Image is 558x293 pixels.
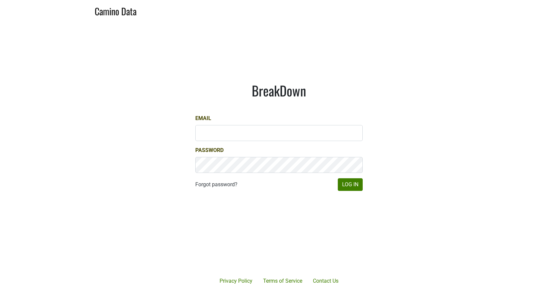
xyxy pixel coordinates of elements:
[195,114,211,122] label: Email
[195,82,363,98] h1: BreakDown
[195,181,237,189] a: Forgot password?
[258,274,308,288] a: Terms of Service
[214,274,258,288] a: Privacy Policy
[308,274,344,288] a: Contact Us
[338,178,363,191] button: Log In
[195,146,224,154] label: Password
[95,3,137,18] a: Camino Data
